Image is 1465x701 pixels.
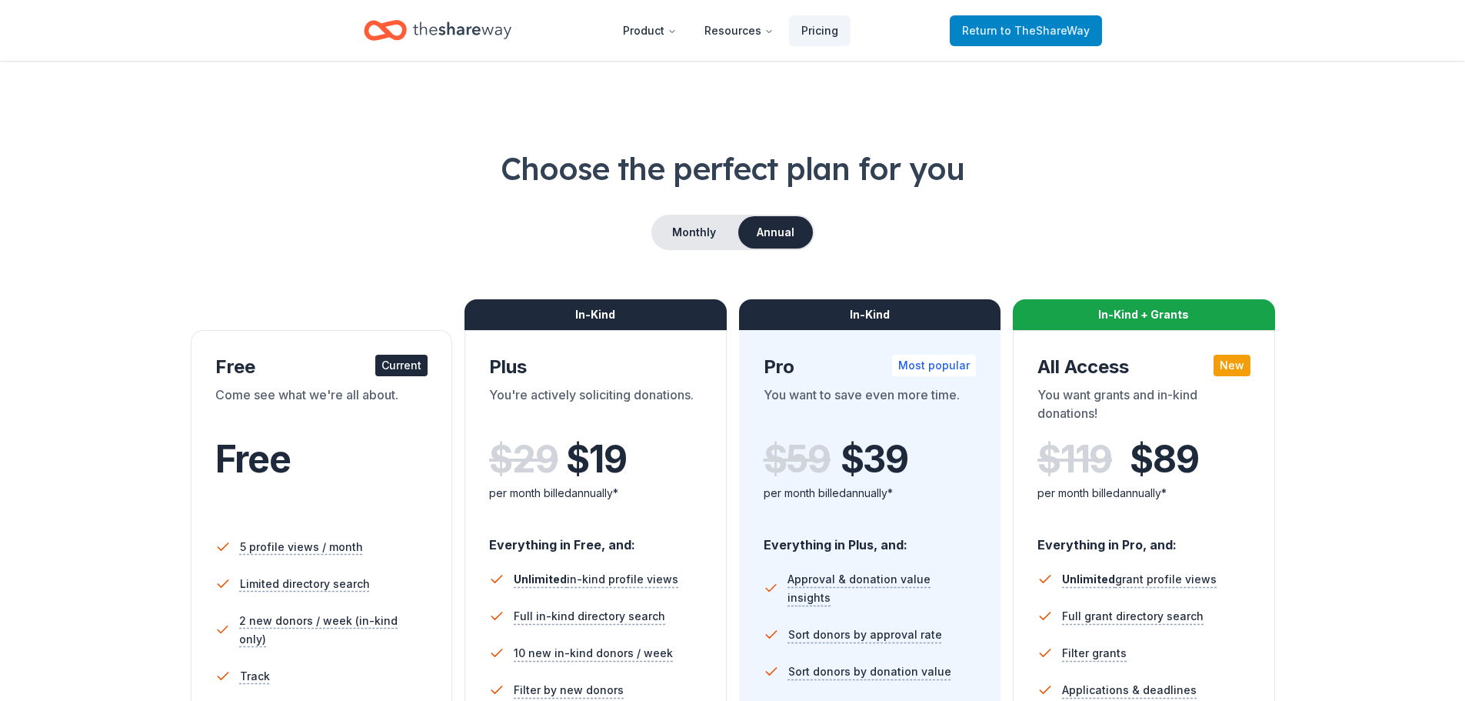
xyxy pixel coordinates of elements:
[62,147,1403,190] h1: Choose the perfect plan for you
[787,570,976,607] span: Approval & donation value insights
[240,667,270,686] span: Track
[739,299,1001,330] div: In-Kind
[788,663,951,681] span: Sort donors by donation value
[1001,24,1090,37] span: to TheShareWay
[1037,355,1250,379] div: All Access
[1062,644,1127,663] span: Filter grants
[764,355,977,379] div: Pro
[1062,607,1204,626] span: Full grant directory search
[1062,572,1217,586] span: grant profile views
[489,484,702,502] div: per month billed annually*
[514,607,665,626] span: Full in-kind directory search
[1062,681,1197,699] span: Applications & deadlines
[514,572,567,586] span: Unlimited
[364,12,511,48] a: Home
[764,484,977,502] div: per month billed annually*
[239,612,428,649] span: 2 new donors / week (in-kind only)
[1130,438,1198,481] span: $ 89
[514,644,673,663] span: 10 new in-kind donors / week
[489,386,702,429] div: You're actively soliciting donations.
[566,438,626,481] span: $ 19
[1214,355,1250,376] div: New
[950,15,1102,46] a: Returnto TheShareWay
[1062,572,1115,586] span: Unlimited
[653,216,735,249] button: Monthly
[215,436,291,482] span: Free
[215,386,428,429] div: Come see what we're all about.
[1013,299,1275,330] div: In-Kind + Grants
[788,626,942,644] span: Sort donors by approval rate
[789,15,851,46] a: Pricing
[215,355,428,379] div: Free
[611,15,689,46] button: Product
[841,438,908,481] span: $ 39
[764,522,977,555] div: Everything in Plus, and:
[692,15,786,46] button: Resources
[738,216,813,249] button: Annual
[962,22,1090,40] span: Return
[1037,484,1250,502] div: per month billed annually*
[892,355,976,376] div: Most popular
[375,355,428,376] div: Current
[464,299,727,330] div: In-Kind
[764,386,977,429] div: You want to save even more time.
[1037,522,1250,555] div: Everything in Pro, and:
[240,538,363,556] span: 5 profile views / month
[611,12,851,48] nav: Main
[240,575,370,593] span: Limited directory search
[1037,386,1250,429] div: You want grants and in-kind donations!
[514,681,624,699] span: Filter by new donors
[489,355,702,379] div: Plus
[514,572,678,586] span: in-kind profile views
[489,522,702,555] div: Everything in Free, and:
